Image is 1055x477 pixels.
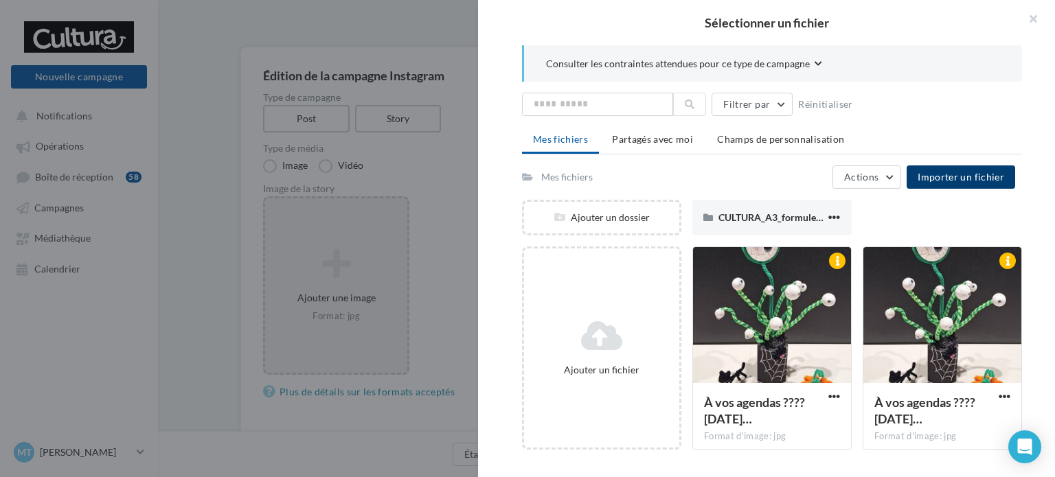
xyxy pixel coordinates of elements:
[533,133,588,145] span: Mes fichiers
[712,93,793,116] button: Filtrer par
[612,133,693,145] span: Partagés avec moi
[541,170,593,184] div: Mes fichiers
[918,171,1004,183] span: Importer un fichier
[524,211,679,224] div: Ajouter un dossier
[1008,430,1041,463] div: Open Intercom Messenger
[874,395,975,426] span: À vos agendas ????️ Samedi 11 octobre de 10h30-11h30 ????️Jeudi 23 octobre de 14h-15h ????Reserve...
[500,16,1033,29] h2: Sélectionner un fichier
[704,430,840,443] div: Format d'image: jpg
[832,165,901,189] button: Actions
[874,430,1010,443] div: Format d'image: jpg
[530,363,674,377] div: Ajouter un fichier
[844,171,878,183] span: Actions
[717,133,844,145] span: Champs de personnalisation
[704,395,805,426] span: À vos agendas ????️ Samedi 11 octobre de 10h30-11h30 ????️Jeudi 23 octobre de 14h-15h ????Reserve...
[907,165,1015,189] button: Importer un fichier
[793,96,859,113] button: Réinitialiser
[546,57,810,71] span: Consulter les contraintes attendues pour ce type de campagne
[718,211,950,223] span: CULTURA_A3_formule_anniversaire_plongeoir1 (1) (1)
[546,56,822,73] button: Consulter les contraintes attendues pour ce type de campagne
